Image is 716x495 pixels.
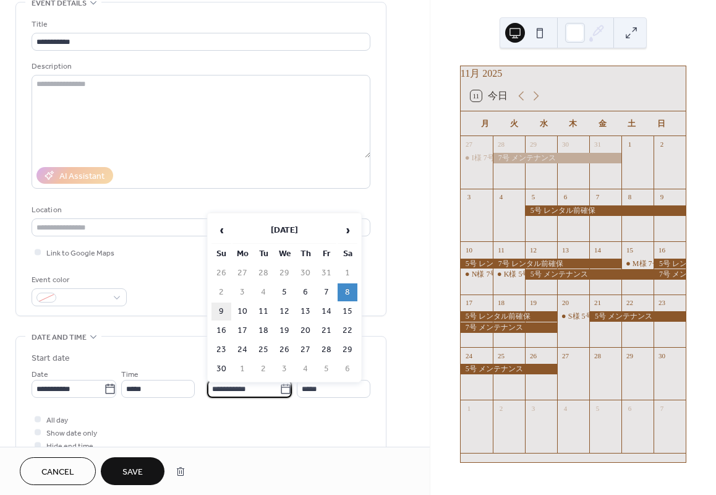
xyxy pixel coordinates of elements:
[493,269,525,280] div: K様 5号予約
[317,322,336,340] td: 21
[461,66,686,81] div: 11月 2025
[32,60,368,73] div: Description
[275,245,294,263] th: We
[101,457,164,485] button: Save
[625,140,634,149] div: 1
[625,298,634,308] div: 22
[625,403,634,413] div: 6
[275,283,294,301] td: 5
[46,440,93,453] span: Hide end time
[317,245,336,263] th: Fr
[593,192,602,202] div: 7
[593,245,602,254] div: 14
[296,322,315,340] td: 20
[211,245,231,263] th: Su
[32,204,368,217] div: Location
[657,245,667,254] div: 16
[211,264,231,282] td: 26
[588,111,617,136] div: 金
[464,403,474,413] div: 1
[296,283,315,301] td: 6
[561,192,570,202] div: 6
[461,322,557,333] div: 7号 メンテナンス
[471,111,500,136] div: 月
[529,111,558,136] div: 水
[557,311,589,322] div: S様 5号レンタル
[232,283,252,301] td: 3
[338,341,357,359] td: 29
[121,368,139,381] span: Time
[568,311,623,322] div: S様 5号レンタル
[338,264,357,282] td: 1
[593,351,602,360] div: 28
[211,322,231,340] td: 16
[593,140,602,149] div: 31
[493,259,621,269] div: 7号 レンタル前確保
[657,403,667,413] div: 7
[561,351,570,360] div: 27
[41,466,74,479] span: Cancel
[464,245,474,254] div: 10
[211,360,231,378] td: 30
[497,140,506,149] div: 28
[254,322,273,340] td: 18
[525,269,654,280] div: 5号 メンテナンス
[472,153,509,163] div: I様 7号予約
[338,360,357,378] td: 6
[464,351,474,360] div: 24
[46,247,114,260] span: Link to Google Maps
[122,466,143,479] span: Save
[46,427,97,440] span: Show date only
[561,298,570,308] div: 20
[317,283,336,301] td: 7
[493,153,621,163] div: 7号 メンテナンス
[296,360,315,378] td: 4
[529,140,538,149] div: 29
[317,360,336,378] td: 5
[654,259,686,269] div: 5号 レンタル前確保
[464,298,474,308] div: 17
[232,341,252,359] td: 24
[472,269,513,280] div: N様 7号予約
[254,245,273,263] th: Tu
[32,18,368,31] div: Title
[461,259,493,269] div: 5号 レンタル前確保
[232,322,252,340] td: 17
[296,303,315,321] td: 13
[338,322,357,340] td: 22
[621,259,654,269] div: M様 7号レンタル
[317,303,336,321] td: 14
[338,283,357,301] td: 8
[296,341,315,359] td: 27
[317,341,336,359] td: 28
[529,192,538,202] div: 5
[657,140,667,149] div: 2
[529,298,538,308] div: 19
[275,322,294,340] td: 19
[461,311,557,322] div: 5号 レンタル前確保
[657,351,667,360] div: 30
[558,111,587,136] div: 木
[593,298,602,308] div: 21
[275,341,294,359] td: 26
[232,217,336,244] th: [DATE]
[46,414,68,427] span: All day
[275,303,294,321] td: 12
[461,364,557,374] div: 5号 メンテナンス
[254,264,273,282] td: 28
[232,360,252,378] td: 1
[338,245,357,263] th: Sa
[633,259,689,269] div: M様 7号レンタル
[20,457,96,485] a: Cancel
[617,111,646,136] div: 土
[32,331,87,344] span: Date and time
[593,403,602,413] div: 5
[654,269,686,280] div: 7号 メンテナンス
[497,351,506,360] div: 25
[275,360,294,378] td: 3
[212,218,231,243] span: ‹
[32,368,48,381] span: Date
[211,283,231,301] td: 2
[254,303,273,321] td: 11
[647,111,676,136] div: 日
